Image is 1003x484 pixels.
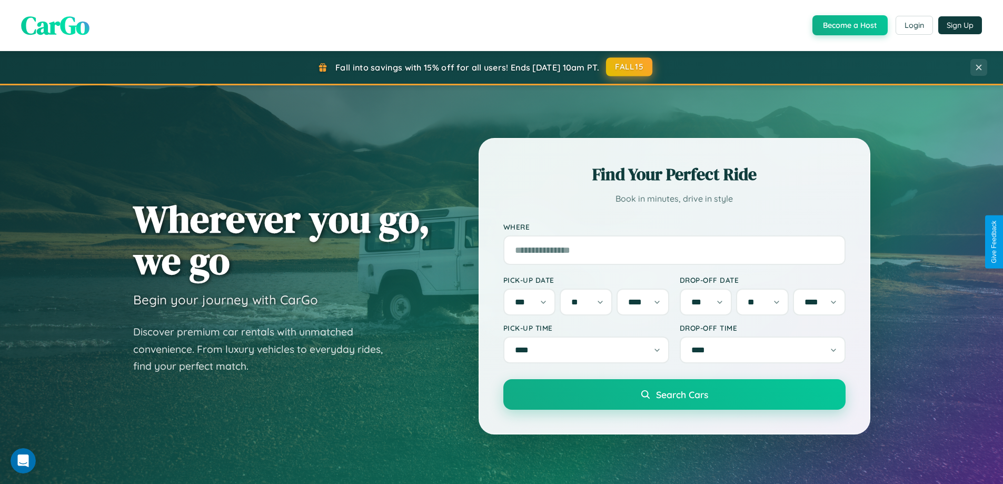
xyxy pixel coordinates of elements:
button: Search Cars [503,379,846,410]
button: Become a Host [812,15,888,35]
button: FALL15 [606,57,652,76]
p: Book in minutes, drive in style [503,191,846,206]
iframe: Intercom live chat [11,448,36,473]
label: Drop-off Time [680,323,846,332]
span: Search Cars [656,389,708,400]
label: Where [503,222,846,231]
div: Give Feedback [990,221,998,263]
button: Login [896,16,933,35]
span: CarGo [21,8,90,43]
button: Sign Up [938,16,982,34]
h2: Find Your Perfect Ride [503,163,846,186]
label: Pick-up Date [503,275,669,284]
p: Discover premium car rentals with unmatched convenience. From luxury vehicles to everyday rides, ... [133,323,396,375]
span: Fall into savings with 15% off for all users! Ends [DATE] 10am PT. [335,62,599,73]
label: Drop-off Date [680,275,846,284]
label: Pick-up Time [503,323,669,332]
h1: Wherever you go, we go [133,198,430,281]
h3: Begin your journey with CarGo [133,292,318,308]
